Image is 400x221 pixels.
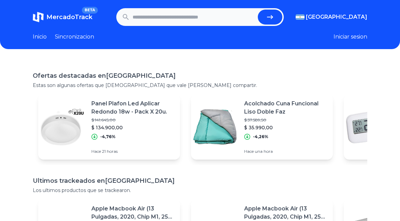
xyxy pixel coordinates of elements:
[334,33,367,41] button: Iniciar sesion
[296,14,305,20] img: Argentina
[244,149,327,154] p: Hace una hora
[33,187,367,194] p: Los ultimos productos que se trackearon.
[91,149,175,154] p: Hace 21 horas
[38,94,180,160] a: Featured imagePanel Plafon Led Aplicar Redondo 18w - Pack X 20u.$ 141.645,00$ 134.900,00-4,76%Hac...
[191,94,333,160] a: Featured imageAcolchado Cuna Funcional Liso Doble Faz$ 37.589,50$ 35.990,00-4,26%Hace una hora
[91,205,175,221] p: Apple Macbook Air (13 Pulgadas, 2020, Chip M1, 256 Gb De Ssd, 8 Gb De Ram) - Plata
[244,205,327,221] p: Apple Macbook Air (13 Pulgadas, 2020, Chip M1, 256 Gb De Ssd, 8 Gb De Ram) - Plata
[244,117,327,123] p: $ 37.589,50
[296,13,367,21] button: [GEOGRAPHIC_DATA]
[33,12,92,23] a: MercadoTrackBETA
[91,100,175,116] p: Panel Plafon Led Aplicar Redondo 18w - Pack X 20u.
[191,103,239,151] img: Featured image
[33,33,47,41] a: Inicio
[38,103,86,151] img: Featured image
[33,176,367,186] h1: Ultimos trackeados en [GEOGRAPHIC_DATA]
[91,124,175,131] p: $ 134.900,00
[244,124,327,131] p: $ 35.990,00
[91,117,175,123] p: $ 141.645,00
[33,12,44,23] img: MercadoTrack
[33,71,367,80] h1: Ofertas destacadas en [GEOGRAPHIC_DATA]
[82,7,98,14] span: BETA
[344,103,391,151] img: Featured image
[253,134,268,139] p: -4,26%
[55,33,94,41] a: Sincronizacion
[46,13,92,21] span: MercadoTrack
[244,100,327,116] p: Acolchado Cuna Funcional Liso Doble Faz
[33,82,367,89] p: Estas son algunas ofertas que [DEMOGRAPHIC_DATA] que vale [PERSON_NAME] compartir.
[306,13,367,21] span: [GEOGRAPHIC_DATA]
[100,134,116,139] p: -4,76%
